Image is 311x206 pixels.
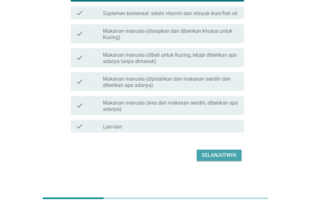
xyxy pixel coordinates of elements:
[76,51,83,65] i: check
[76,123,83,130] i: check
[103,10,237,17] label: Suplemen komersial: selain vitamin dan minyak ikan/fish oil
[103,100,239,112] label: Makanan manusia (sisa dari makanan sendiri, diberikan apa adanya)
[197,150,242,161] button: Selanjutnya
[76,99,83,112] i: check
[103,52,239,65] label: Makanan manusia (dibeli untuk Kucing, tetapi diberikan apa adanya tanpa dimasak)
[103,28,239,41] label: Makanan manusia (disiapkan dan diberikan khusus untuk Kucing)
[103,76,239,89] label: Makanan manusia (dipisahkan dari makanan sendiri dan diberikan apa adanya)
[76,9,83,17] i: check
[103,124,122,130] label: Lain-lain
[76,75,83,89] i: check
[76,27,83,41] i: check
[202,152,236,159] div: Selanjutnya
